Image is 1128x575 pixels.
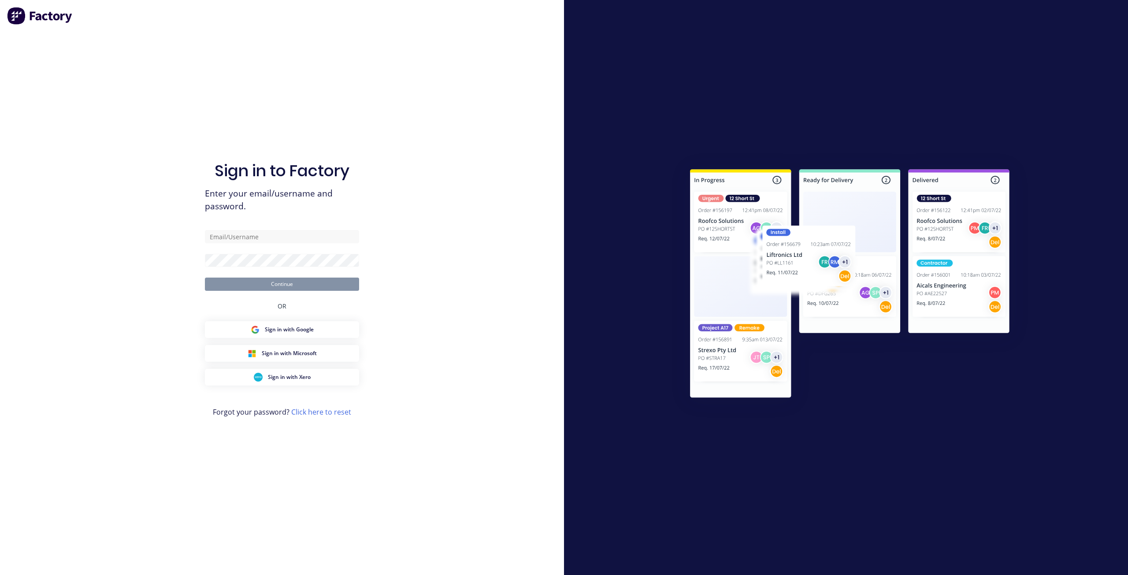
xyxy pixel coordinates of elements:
[205,345,359,362] button: Microsoft Sign inSign in with Microsoft
[205,187,359,213] span: Enter your email/username and password.
[268,373,311,381] span: Sign in with Xero
[671,152,1029,419] img: Sign in
[262,349,317,357] span: Sign in with Microsoft
[248,349,256,358] img: Microsoft Sign in
[205,369,359,386] button: Xero Sign inSign in with Xero
[251,325,260,334] img: Google Sign in
[278,291,286,321] div: OR
[215,161,349,180] h1: Sign in to Factory
[205,230,359,243] input: Email/Username
[205,321,359,338] button: Google Sign inSign in with Google
[205,278,359,291] button: Continue
[291,407,351,417] a: Click here to reset
[254,373,263,382] img: Xero Sign in
[213,407,351,417] span: Forgot your password?
[265,326,314,334] span: Sign in with Google
[7,7,73,25] img: Factory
